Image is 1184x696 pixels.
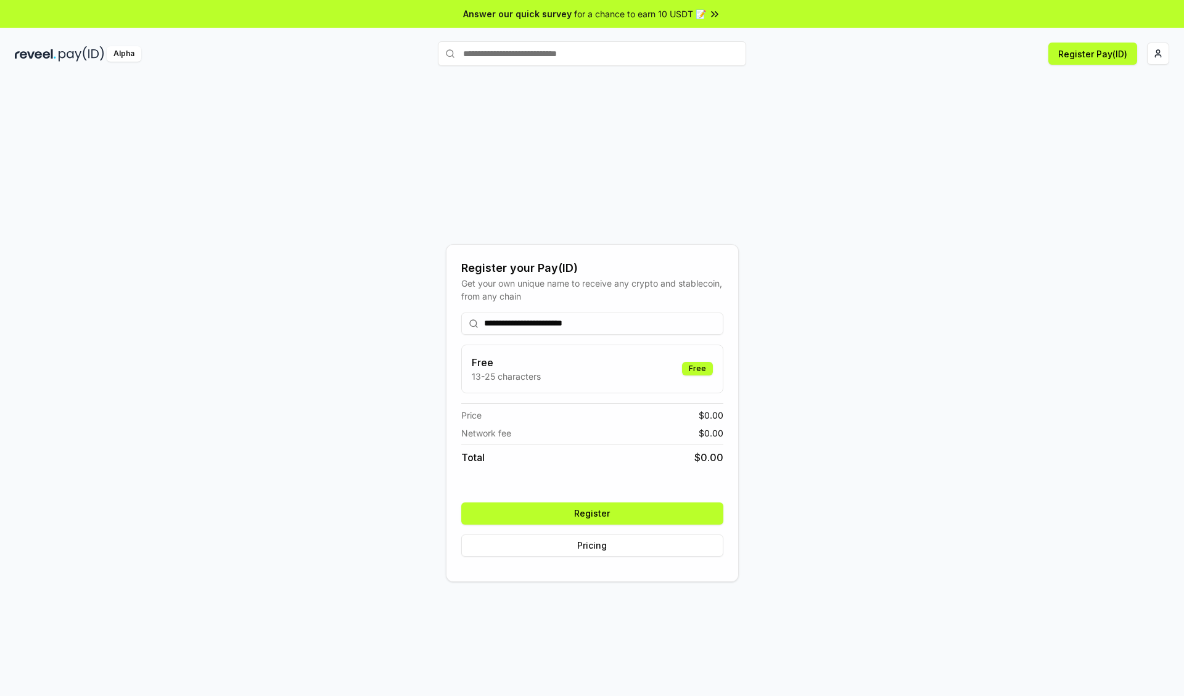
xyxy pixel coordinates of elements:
[461,260,723,277] div: Register your Pay(ID)
[694,450,723,465] span: $ 0.00
[682,362,713,375] div: Free
[461,277,723,303] div: Get your own unique name to receive any crypto and stablecoin, from any chain
[463,7,572,20] span: Answer our quick survey
[574,7,706,20] span: for a chance to earn 10 USDT 📝
[472,355,541,370] h3: Free
[461,409,482,422] span: Price
[461,502,723,525] button: Register
[461,534,723,557] button: Pricing
[699,427,723,440] span: $ 0.00
[1048,43,1137,65] button: Register Pay(ID)
[15,46,56,62] img: reveel_dark
[461,427,511,440] span: Network fee
[472,370,541,383] p: 13-25 characters
[59,46,104,62] img: pay_id
[461,450,485,465] span: Total
[107,46,141,62] div: Alpha
[699,409,723,422] span: $ 0.00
